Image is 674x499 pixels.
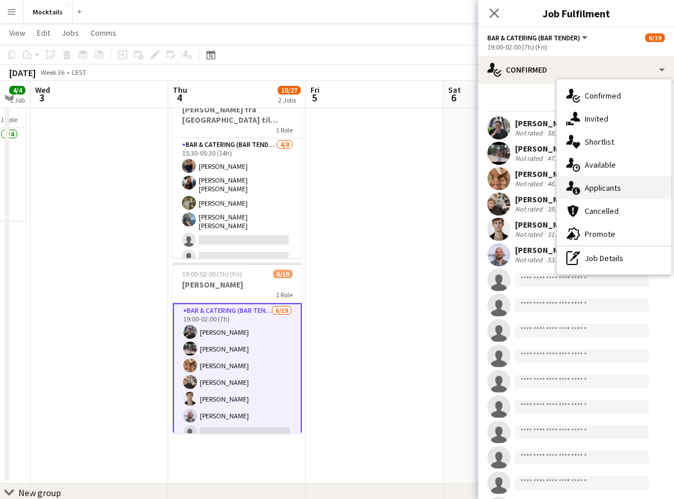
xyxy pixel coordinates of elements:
[557,107,671,130] div: Invited
[311,85,320,95] span: Fri
[35,85,50,95] span: Wed
[557,176,671,199] div: Applicants
[173,138,302,301] app-card-role: Bar & Catering (Bar Tender)4/815:30-05:30 (14h)[PERSON_NAME][PERSON_NAME] [PERSON_NAME] [PERSON_N...
[557,222,671,245] div: Promote
[37,28,50,38] span: Edit
[545,205,571,214] div: 39.6km
[515,143,590,154] div: [PERSON_NAME]
[645,33,665,42] span: 6/19
[5,25,30,40] a: View
[545,154,571,163] div: 47.4km
[515,118,590,128] div: [PERSON_NAME]
[10,96,25,104] div: 1 Job
[446,91,461,104] span: 6
[515,220,590,230] div: [PERSON_NAME]
[32,25,55,40] a: Edit
[9,86,25,94] span: 4/4
[276,290,293,299] span: 1 Role
[557,84,671,107] div: Confirmed
[448,85,461,95] span: Sat
[173,85,187,95] span: Thu
[182,270,242,278] span: 19:00-02:00 (7h) (Fri)
[545,230,571,239] div: 31.4km
[557,153,671,176] div: Available
[171,91,187,104] span: 4
[487,43,665,51] div: 19:00-02:00 (7h) (Fri)
[71,68,86,77] div: CEST
[515,154,545,163] div: Not rated
[173,104,302,125] h3: [PERSON_NAME] fra [GEOGRAPHIC_DATA] til [GEOGRAPHIC_DATA]
[273,270,293,278] span: 6/19
[173,263,302,433] app-job-card: 19:00-02:00 (7h) (Fri)6/19[PERSON_NAME]1 RoleBar & Catering (Bar Tender)6/1919:00-02:00 (7h)[PERS...
[38,68,67,77] span: Week 36
[276,126,293,134] span: 1 Role
[278,86,301,94] span: 10/27
[557,130,671,153] div: Shortlist
[515,169,590,179] div: [PERSON_NAME]
[62,28,79,38] span: Jobs
[18,487,61,498] div: New group
[33,91,50,104] span: 3
[9,28,25,38] span: View
[57,25,84,40] a: Jobs
[9,67,36,78] div: [DATE]
[86,25,121,40] a: Comms
[545,179,571,188] div: 46.2km
[173,279,302,290] h3: [PERSON_NAME]
[515,255,545,264] div: Not rated
[487,33,589,42] button: Bar & Catering (Bar Tender)
[515,230,545,239] div: Not rated
[515,179,545,188] div: Not rated
[173,88,302,258] app-job-card: 15:30-05:30 (14h) (Fri)4/8[PERSON_NAME] fra [GEOGRAPHIC_DATA] til [GEOGRAPHIC_DATA]1 RoleBar & Ca...
[278,96,300,104] div: 2 Jobs
[24,1,73,23] button: Mocktails
[515,205,545,214] div: Not rated
[557,247,671,270] div: Job Details
[515,128,545,138] div: Not rated
[557,199,671,222] div: Cancelled
[1,115,17,124] span: 1 Role
[487,33,580,42] span: Bar & Catering (Bar Tender)
[309,91,320,104] span: 5
[515,245,590,255] div: [PERSON_NAME]
[90,28,116,38] span: Comms
[478,56,674,84] div: Confirmed
[545,128,571,138] div: 58.2km
[545,255,571,264] div: 53.9km
[478,6,674,21] h3: Job Fulfilment
[515,194,590,205] div: [PERSON_NAME]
